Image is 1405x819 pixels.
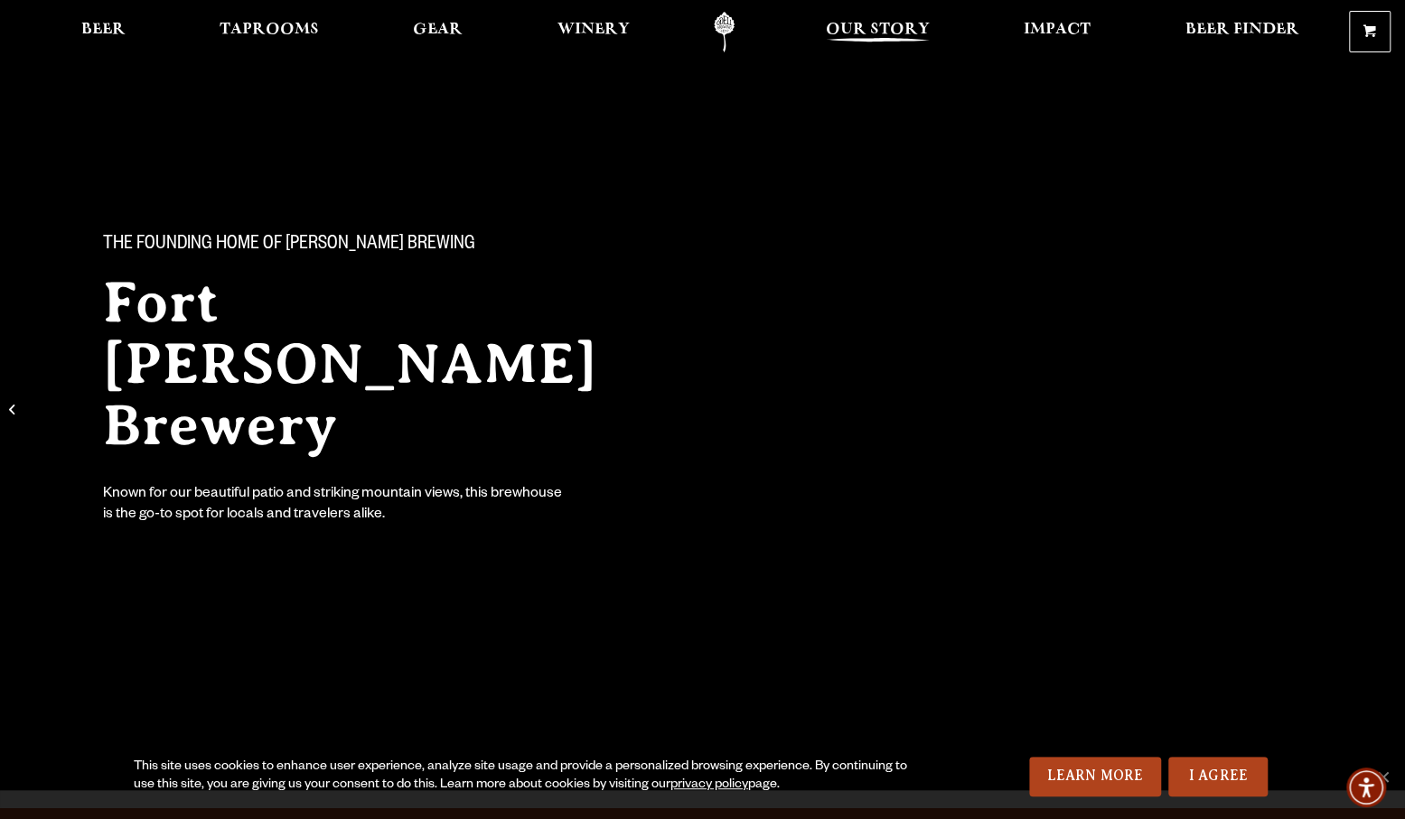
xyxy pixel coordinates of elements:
a: Taprooms [208,12,331,52]
a: I Agree [1168,757,1268,796]
div: Known for our beautiful patio and striking mountain views, this brewhouse is the go-to spot for l... [103,485,566,526]
a: privacy policy [670,778,748,793]
span: The Founding Home of [PERSON_NAME] Brewing [103,234,475,257]
a: Gear [401,12,474,52]
a: Learn More [1029,757,1162,796]
span: Impact [1024,23,1091,37]
a: Beer [70,12,137,52]
span: Winery [557,23,630,37]
a: Impact [1012,12,1102,52]
h2: Fort [PERSON_NAME] Brewery [103,272,667,456]
span: Our Story [826,23,930,37]
span: Beer [81,23,126,37]
a: Odell Home [690,12,758,52]
span: Taprooms [220,23,319,37]
span: Gear [413,23,463,37]
a: Our Story [814,12,941,52]
a: Beer Finder [1173,12,1310,52]
a: Winery [546,12,642,52]
span: Beer Finder [1185,23,1298,37]
div: Accessibility Menu [1346,768,1386,807]
div: This site uses cookies to enhance user experience, analyze site usage and provide a personalized ... [134,759,923,795]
